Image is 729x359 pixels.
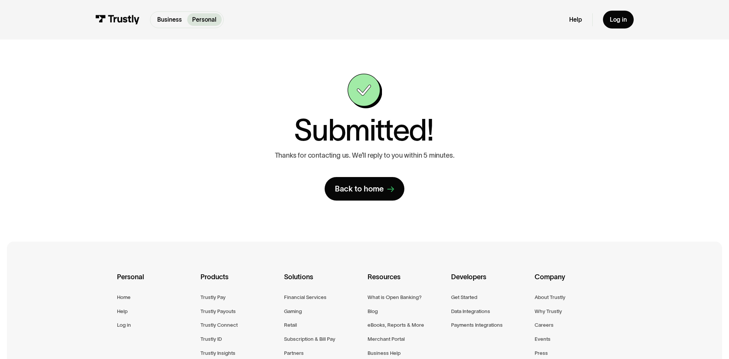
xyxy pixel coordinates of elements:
[200,307,236,316] a: Trustly Payouts
[535,293,565,302] a: About Trustly
[535,349,548,357] a: Press
[200,321,238,329] a: Trustly Connect
[535,335,551,343] a: Events
[284,293,327,302] a: Financial Services
[368,335,405,343] a: Merchant Portal
[368,321,424,329] a: eBooks, Reports & More
[152,13,187,26] a: Business
[200,293,226,302] a: Trustly Pay
[335,184,384,194] div: Back to home
[451,321,503,329] a: Payments Integrations
[368,349,401,357] a: Business Help
[117,272,194,293] div: Personal
[368,307,378,316] a: Blog
[368,272,445,293] div: Resources
[610,16,627,24] div: Log in
[200,335,222,343] a: Trustly ID
[451,307,490,316] a: Data Integrations
[200,349,235,357] a: Trustly Insights
[325,177,404,201] a: Back to home
[187,13,222,26] a: Personal
[451,293,477,302] a: Get Started
[284,349,304,357] a: Partners
[603,11,634,28] a: Log in
[117,321,131,329] a: Log in
[95,15,140,24] img: Trustly Logo
[284,272,361,293] div: Solutions
[117,307,128,316] a: Help
[275,152,454,160] p: Thanks for contacting us. We’ll reply to you within 5 minutes.
[192,15,216,24] p: Personal
[294,115,433,145] h1: Submitted!
[284,307,302,316] a: Gaming
[284,321,297,329] a: Retail
[117,293,131,302] a: Home
[451,272,529,293] div: Developers
[368,293,421,302] a: What is Open Banking?
[200,272,278,293] div: Products
[535,272,612,293] div: Company
[569,16,582,24] a: Help
[157,15,182,24] p: Business
[535,307,562,316] a: Why Trustly
[535,321,554,329] a: Careers
[284,335,335,343] a: Subscription & Bill Pay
